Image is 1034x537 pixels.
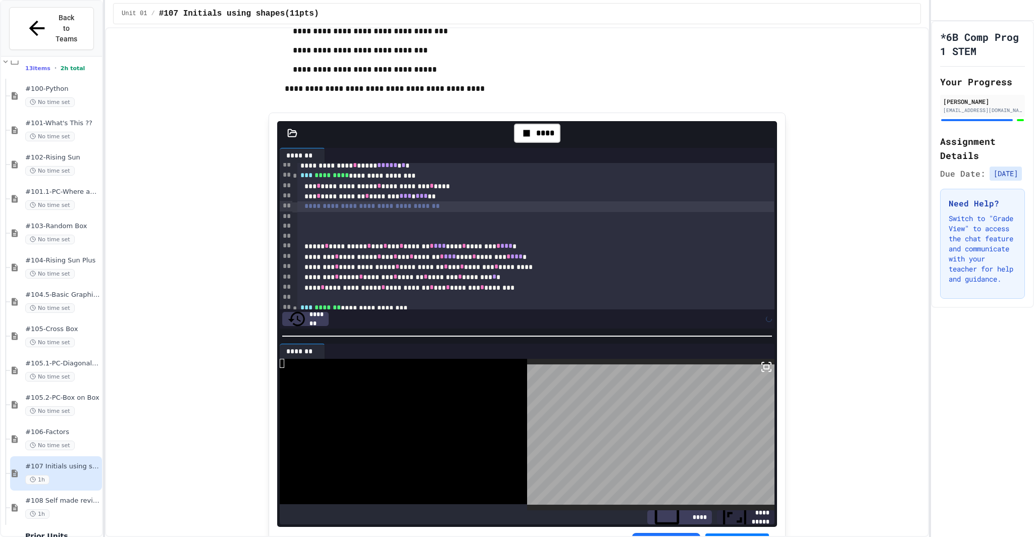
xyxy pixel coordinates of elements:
[122,10,147,18] span: Unit 01
[55,13,78,44] span: Back to Teams
[25,85,100,93] span: #100-Python
[25,269,75,279] span: No time set
[55,64,57,72] span: •
[151,10,154,18] span: /
[25,166,75,176] span: No time set
[159,8,319,20] span: #107 Initials using shapes(11pts)
[943,106,1022,114] div: [EMAIL_ADDRESS][DOMAIN_NAME]
[25,406,75,416] span: No time set
[25,132,75,141] span: No time set
[25,97,75,107] span: No time set
[940,168,986,180] span: Due Date:
[25,359,100,368] span: #105.1-PC-Diagonal line
[9,7,94,50] button: Back to Teams
[25,428,100,437] span: #106-Factors
[25,509,49,519] span: 1h
[25,235,75,244] span: No time set
[25,200,75,210] span: No time set
[990,167,1022,181] span: [DATE]
[940,134,1025,163] h2: Assignment Details
[949,197,1016,209] h3: Need Help?
[25,291,100,299] span: #104.5-Basic Graphics Review
[25,325,100,334] span: #105-Cross Box
[25,338,75,347] span: No time set
[25,303,75,313] span: No time set
[949,213,1016,284] p: Switch to "Grade View" to access the chat feature and communicate with your teacher for help and ...
[943,97,1022,106] div: [PERSON_NAME]
[25,222,100,231] span: #103-Random Box
[25,119,100,128] span: #101-What's This ??
[940,75,1025,89] h2: Your Progress
[25,188,100,196] span: #101.1-PC-Where am I?
[25,475,49,485] span: 1h
[25,441,75,450] span: No time set
[25,497,100,505] span: #108 Self made review (15pts)
[940,30,1025,58] h1: *6B Comp Prog 1 STEM
[25,394,100,402] span: #105.2-PC-Box on Box
[25,65,50,72] span: 13 items
[25,372,75,382] span: No time set
[25,462,100,471] span: #107 Initials using shapes(11pts)
[25,256,100,265] span: #104-Rising Sun Plus
[25,153,100,162] span: #102-Rising Sun
[61,65,85,72] span: 2h total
